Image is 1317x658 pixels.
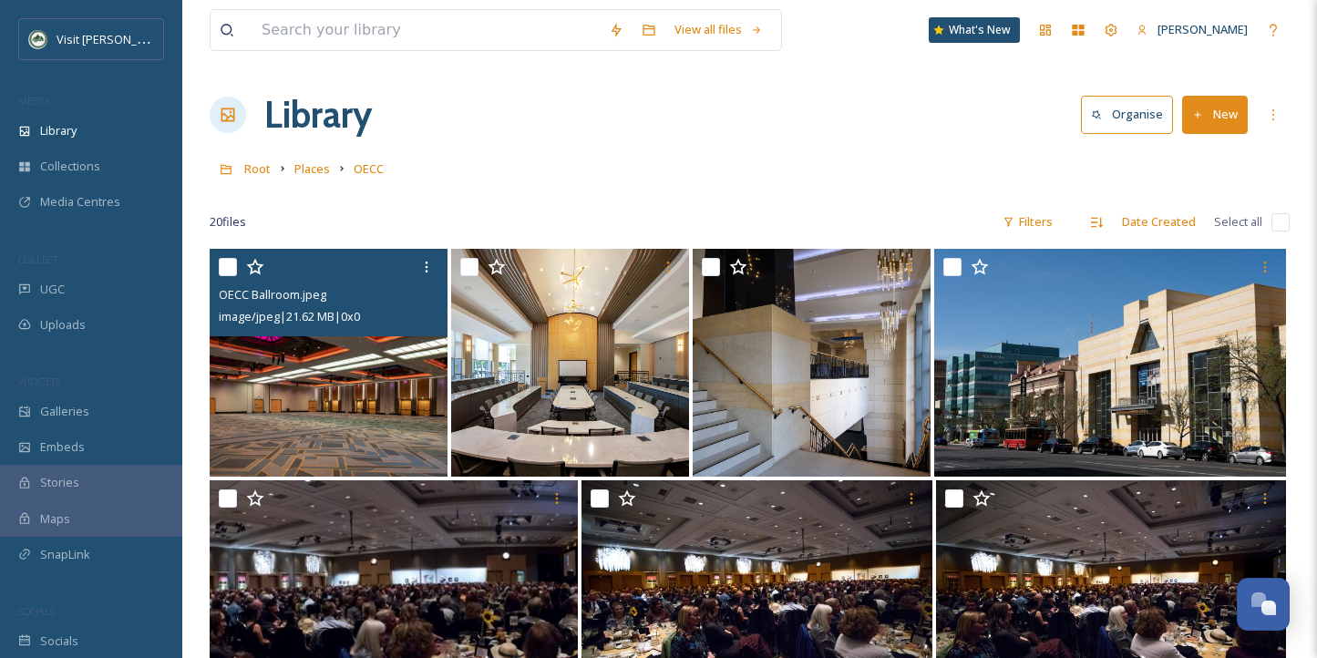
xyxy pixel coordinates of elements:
[40,158,100,175] span: Collections
[219,308,360,324] span: image/jpeg | 21.62 MB | 0 x 0
[18,375,60,388] span: WIDGETS
[1081,96,1173,133] button: Organise
[18,604,55,618] span: SOCIALS
[693,249,931,477] img: OECC_Stairway.jpeg
[294,158,330,180] a: Places
[40,316,86,334] span: Uploads
[929,17,1020,43] a: What's New
[40,632,78,650] span: Socials
[40,474,79,491] span: Stories
[57,30,172,47] span: Visit [PERSON_NAME]
[1113,204,1205,240] div: Date Created
[264,87,372,142] a: Library
[1237,578,1290,631] button: Open Chat
[40,510,70,528] span: Maps
[40,122,77,139] span: Library
[210,249,448,477] img: OECC Ballroom.jpeg
[40,546,90,563] span: SnapLink
[1081,96,1182,133] a: Organise
[354,158,384,180] a: OECC
[18,94,50,108] span: MEDIA
[354,160,384,177] span: OECC
[1214,213,1262,231] span: Select all
[1127,12,1257,47] a: [PERSON_NAME]
[40,193,120,211] span: Media Centres
[1158,21,1248,37] span: [PERSON_NAME]
[40,438,85,456] span: Embeds
[40,281,65,298] span: UGC
[219,286,326,303] span: OECC Ballroom.jpeg
[294,160,330,177] span: Places
[18,252,57,266] span: COLLECT
[934,249,1286,477] img: general-downtown-spring-urban-4-25-00015.jpg
[451,249,689,477] img: OECC_Executive100.jpeg
[29,30,47,48] img: Unknown.png
[244,160,271,177] span: Root
[210,213,246,231] span: 20 file s
[244,158,271,180] a: Root
[40,403,89,420] span: Galleries
[1182,96,1248,133] button: New
[665,12,772,47] a: View all files
[252,10,600,50] input: Search your library
[993,204,1062,240] div: Filters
